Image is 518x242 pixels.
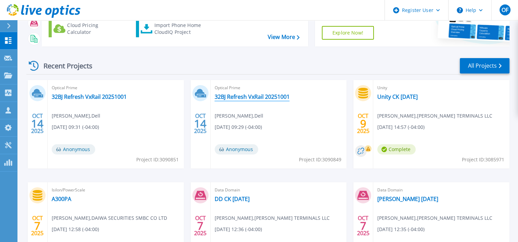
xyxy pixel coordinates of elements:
span: [PERSON_NAME] , [PERSON_NAME] TERMINALS LLC [377,214,492,222]
a: Cloud Pricing Calculator [49,20,125,37]
div: OCT 2025 [194,213,207,238]
span: Data Domain [377,186,505,194]
span: [DATE] 12:58 (-04:00) [52,226,99,233]
div: OCT 2025 [31,213,44,238]
span: Project ID: 3085971 [462,156,504,163]
span: [PERSON_NAME] , [PERSON_NAME] TERMINALS LLC [377,112,492,120]
div: OCT 2025 [357,213,370,238]
span: Isilon/PowerScale [52,186,180,194]
a: View More [268,34,300,40]
span: [DATE] 09:29 (-04:00) [215,123,262,131]
span: [PERSON_NAME] , Dell [215,112,263,120]
a: Unity CK [DATE] [377,93,418,100]
span: Optical Prime [215,84,343,92]
div: Recent Projects [26,57,102,74]
span: 9 [360,121,366,126]
span: Anonymous [215,144,258,154]
div: Cloud Pricing Calculator [67,22,122,36]
span: [DATE] 14:57 (-04:00) [377,123,425,131]
span: Data Domain [215,186,343,194]
span: 7 [34,223,40,229]
span: 14 [31,121,43,126]
span: Complete [377,144,416,154]
a: Explore Now! [322,26,374,40]
span: [PERSON_NAME] , Dell [52,112,100,120]
span: Project ID: 3090851 [136,156,179,163]
span: Optical Prime [52,84,180,92]
span: [DATE] 12:35 (-04:00) [377,226,425,233]
a: 32BJ Refresh VxRail 20251001 [52,93,127,100]
div: Import Phone Home CloudIQ Project [154,22,207,36]
a: 32BJ Refresh VxRail 20251001 [215,93,290,100]
div: OCT 2025 [31,111,44,136]
a: A300PA [52,196,71,202]
span: Unity [377,84,505,92]
span: Anonymous [52,144,95,154]
span: 7 [197,223,203,229]
span: [DATE] 09:31 (-04:00) [52,123,99,131]
span: 7 [360,223,366,229]
a: All Projects [460,58,509,73]
span: [DATE] 12:36 (-04:00) [215,226,262,233]
a: [PERSON_NAME] [DATE] [377,196,438,202]
span: [PERSON_NAME] , DAIWA SECURITIES SMBC CO LTD [52,214,167,222]
span: 14 [194,121,206,126]
span: OF [501,7,508,13]
a: DD CK [DATE] [215,196,250,202]
span: [PERSON_NAME] , [PERSON_NAME] TERMINALS LLC [215,214,330,222]
div: OCT 2025 [357,111,370,136]
div: OCT 2025 [194,111,207,136]
span: Project ID: 3090849 [299,156,341,163]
